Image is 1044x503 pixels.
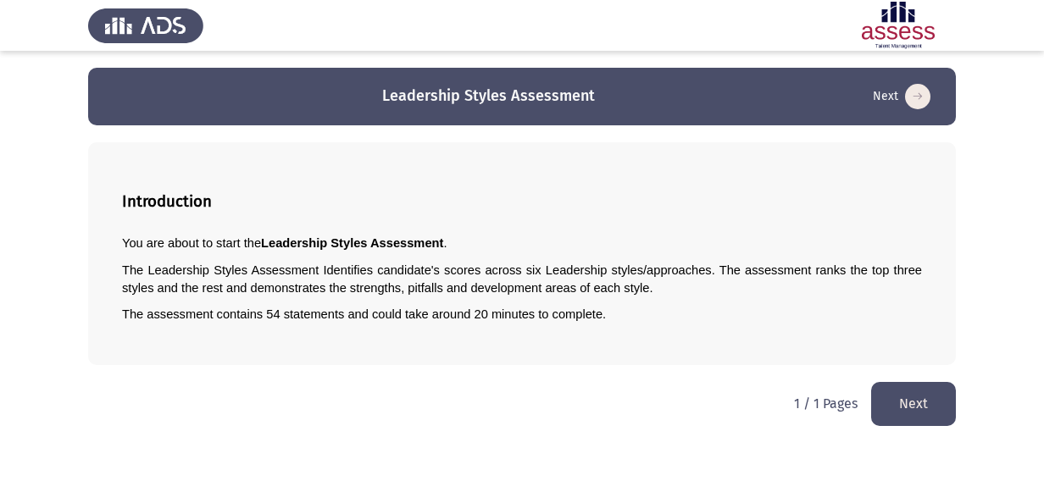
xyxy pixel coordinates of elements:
img: Assessment logo of Leadership Styles - THL [841,2,956,49]
p: 1 / 1 Pages [794,395,858,412]
button: load next page [871,382,956,425]
span: . [443,236,447,250]
button: load next page [868,83,936,110]
span: You are about to start the [122,236,261,250]
span: The assessment contains 54 statements and could take around 20 minutes to complete. [122,307,606,321]
b: Introduction [122,192,212,211]
span: Leadership Styles Assessment [261,236,443,250]
h3: Leadership Styles Assessment [382,86,595,107]
img: Assess Talent Management logo [88,2,203,49]
span: The Leadership Styles Assessment Identifies candidate's scores across six Leadership styles/appro... [122,263,925,295]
